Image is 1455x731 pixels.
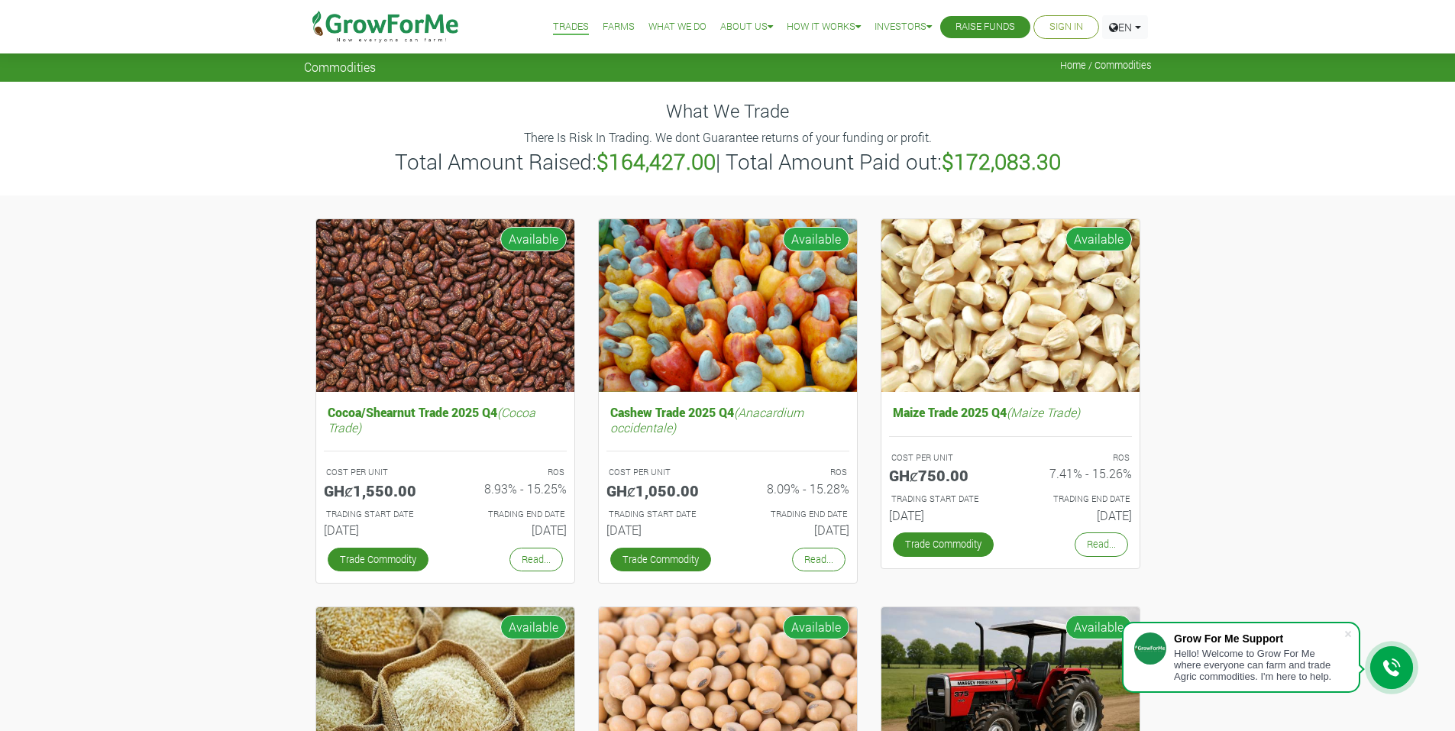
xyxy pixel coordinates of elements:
i: (Maize Trade) [1007,404,1080,420]
a: Maize Trade 2025 Q4(Maize Trade) COST PER UNIT GHȼ750.00 ROS 7.41% - 15.26% TRADING START DATE [D... [889,401,1132,529]
h6: [DATE] [889,508,999,522]
h5: Cashew Trade 2025 Q4 [606,401,849,438]
img: growforme image [881,219,1140,393]
span: Available [783,227,849,251]
a: What We Do [648,19,706,35]
a: Trade Commodity [610,548,711,571]
p: COST PER UNIT [609,466,714,479]
a: Cashew Trade 2025 Q4(Anacardium occidentale) COST PER UNIT GHȼ1,050.00 ROS 8.09% - 15.28% TRADING... [606,401,849,543]
h3: Total Amount Raised: | Total Amount Paid out: [306,149,1149,175]
p: ROS [1024,451,1130,464]
a: Read... [1075,532,1128,556]
a: Investors [875,19,932,35]
a: EN [1102,15,1148,39]
h6: 8.09% - 15.28% [739,481,849,496]
span: Commodities [304,60,376,74]
p: ROS [742,466,847,479]
a: Trade Commodity [893,532,994,556]
h5: GHȼ1,550.00 [324,481,434,500]
b: $172,083.30 [942,147,1061,176]
p: Estimated Trading End Date [742,508,847,521]
a: Cocoa/Shearnut Trade 2025 Q4(Cocoa Trade) COST PER UNIT GHȼ1,550.00 ROS 8.93% - 15.25% TRADING ST... [324,401,567,543]
h5: Cocoa/Shearnut Trade 2025 Q4 [324,401,567,438]
p: Estimated Trading Start Date [609,508,714,521]
h6: [DATE] [739,522,849,537]
span: Available [783,615,849,639]
p: Estimated Trading Start Date [891,493,997,506]
p: There Is Risk In Trading. We dont Guarantee returns of your funding or profit. [306,128,1149,147]
a: Trades [553,19,589,35]
a: Trade Commodity [328,548,428,571]
i: (Anacardium occidentale) [610,404,803,435]
p: Estimated Trading Start Date [326,508,432,521]
a: Read... [792,548,846,571]
p: Estimated Trading End Date [459,508,564,521]
a: Farms [603,19,635,35]
p: ROS [459,466,564,479]
a: Sign In [1049,19,1083,35]
a: About Us [720,19,773,35]
a: How it Works [787,19,861,35]
h6: [DATE] [606,522,716,537]
span: Available [1065,615,1132,639]
h4: What We Trade [304,100,1152,122]
a: Raise Funds [955,19,1015,35]
div: Hello! Welcome to Grow For Me where everyone can farm and trade Agric commodities. I'm here to help. [1174,648,1343,682]
span: Home / Commodities [1060,60,1152,71]
h6: [DATE] [457,522,567,537]
span: Available [1065,227,1132,251]
h6: 8.93% - 15.25% [457,481,567,496]
h6: 7.41% - 15.26% [1022,466,1132,480]
i: (Cocoa Trade) [328,404,535,435]
h6: [DATE] [324,522,434,537]
p: COST PER UNIT [891,451,997,464]
b: $164,427.00 [597,147,716,176]
p: COST PER UNIT [326,466,432,479]
div: Grow For Me Support [1174,632,1343,645]
span: Available [500,227,567,251]
h5: GHȼ750.00 [889,466,999,484]
h5: Maize Trade 2025 Q4 [889,401,1132,423]
p: Estimated Trading End Date [1024,493,1130,506]
span: Available [500,615,567,639]
a: Read... [509,548,563,571]
h6: [DATE] [1022,508,1132,522]
img: growforme image [316,219,574,393]
h5: GHȼ1,050.00 [606,481,716,500]
img: growforme image [599,219,857,393]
